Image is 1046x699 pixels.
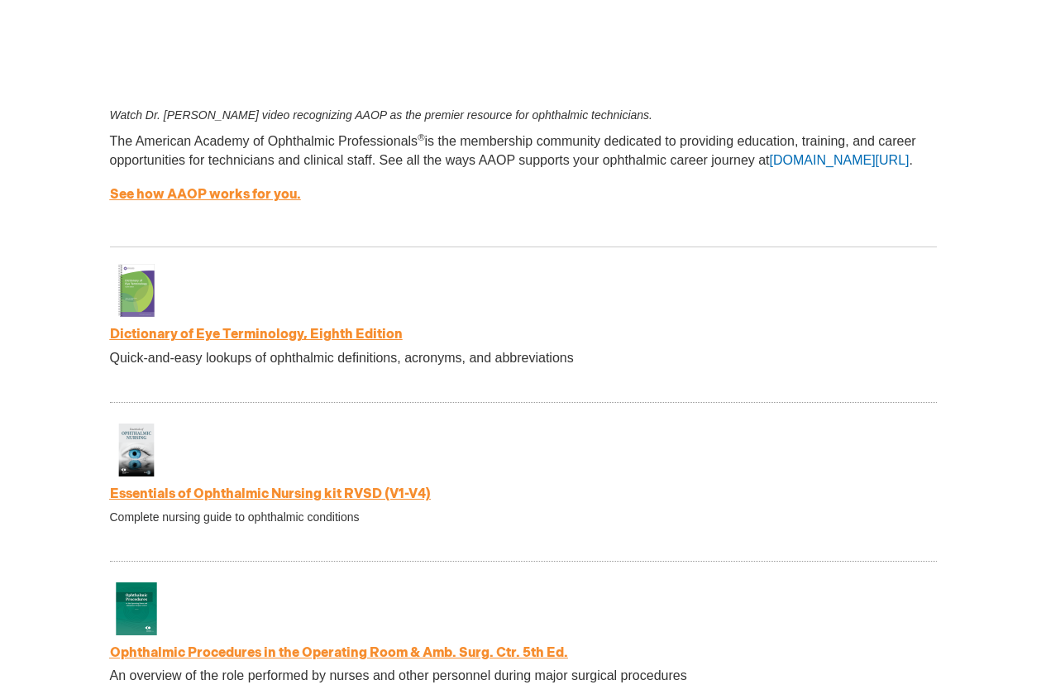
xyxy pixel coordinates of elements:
sup: ® [418,132,424,142]
img: Dictionary of Eye Terminology [110,264,163,317]
span: Complete nursing guide to ophthalmic conditions [110,510,360,524]
img: Ophthalmic Procedures in the Operating Room & Amb. Surg. Ctr. 5th Ed. [110,582,163,635]
a: [DOMAIN_NAME][URL] [770,153,910,167]
span: Quick-and-easy lookups of ophthalmic definitions, acronyms, and abbreviations [110,351,574,365]
a: See how AAOP works for you. [110,187,301,203]
em: Watch Dr. [PERSON_NAME] video recognizing AAOP as the premier resource for ophthalmic technicians. [110,108,652,122]
a: Dictionary of Eye Terminology, Eighth Edition [110,327,403,342]
span: An overview of the role performed by nurses and other personnel during major surgical procedures [110,668,687,682]
img: Essentials of Ophthalmic Nursing kit RVSD (V1-V4) [110,424,163,476]
a: Essentials of Ophthalmic Nursing kit RVSD (V1-V4) [110,486,431,502]
a: Ophthalmic Procedures in the Operating Room & Amb. Surg. Ctr. 5th Ed. [110,645,568,661]
span: The American Academy of Ophthalmic Professionals is the membership community dedicated to providi... [110,134,916,167]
